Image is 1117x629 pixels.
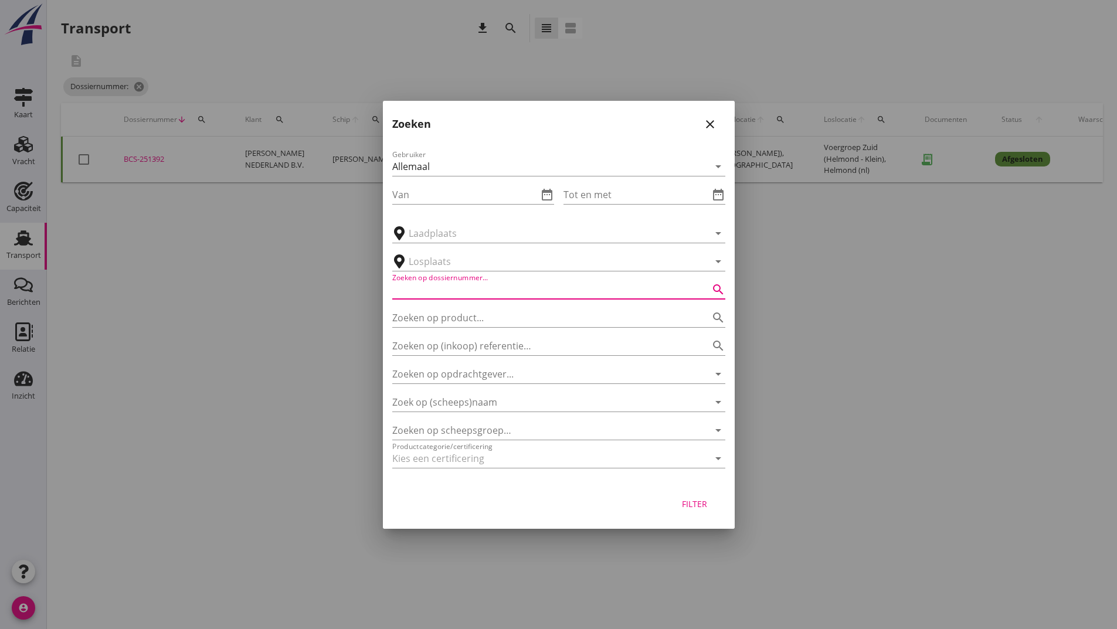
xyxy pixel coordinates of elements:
h2: Zoeken [392,116,431,132]
i: arrow_drop_down [711,395,725,409]
input: Zoeken op opdrachtgever... [392,365,692,383]
input: Zoeken op product... [392,308,692,327]
input: Zoeken op (inkoop) referentie… [392,336,692,355]
input: Van [392,185,538,204]
i: date_range [711,188,725,202]
i: arrow_drop_down [711,367,725,381]
input: Tot en met [563,185,709,204]
i: arrow_drop_down [711,423,725,437]
input: Zoeken op dossiernummer... [392,280,692,299]
i: search [711,339,725,353]
div: Allemaal [392,161,430,172]
i: date_range [540,188,554,202]
input: Losplaats [409,252,692,271]
i: arrow_drop_down [711,226,725,240]
i: arrow_drop_down [711,159,725,174]
input: Zoek op (scheeps)naam [392,393,692,412]
i: search [711,283,725,297]
input: Laadplaats [409,224,692,243]
i: arrow_drop_down [711,451,725,465]
div: Filter [678,498,711,510]
i: arrow_drop_down [711,254,725,268]
i: close [703,117,717,131]
button: Filter [669,494,721,515]
i: search [711,311,725,325]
